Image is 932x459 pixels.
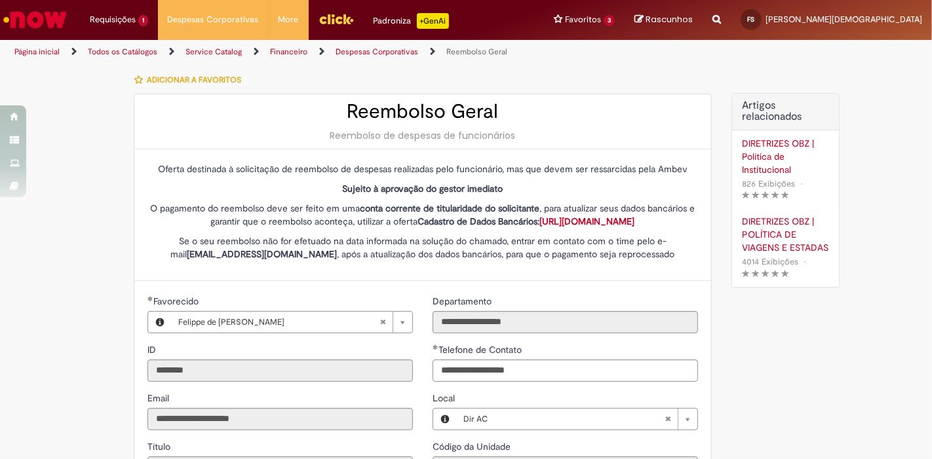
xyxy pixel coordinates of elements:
[374,13,449,29] div: Padroniza
[336,46,418,57] a: Despesas Corporativas
[147,359,413,382] input: ID
[433,295,494,307] span: Somente leitura - Departamento
[433,359,698,382] input: Telefone de Contato
[742,178,795,189] span: 826 Exibições
[147,234,698,261] p: Se o seu reembolso não for efetuado na data informada na solução do chamado, entrar em contato co...
[748,15,755,24] span: FS
[147,392,172,404] span: Somente leitura - Email
[270,46,307,57] a: Financeiro
[417,215,634,227] strong: Cadastro de Dados Bancários:
[373,312,393,333] abbr: Limpar campo Favorecido
[168,13,259,26] span: Despesas Corporativas
[178,312,379,333] span: Felippe de [PERSON_NAME]
[742,100,829,123] h3: Artigos relacionados
[433,392,457,404] span: Local
[742,215,829,254] a: DIRETRIZES OBZ | POLÍTICA DE VIAGENS E ESTADAS
[565,13,601,26] span: Favoritos
[147,344,159,356] span: Somente leitura - ID
[153,295,201,307] span: Necessários - Favorecido
[148,312,172,333] button: Favorecido, Visualizar este registro Felippe de Jesus Silva
[147,202,698,228] p: O pagamento do reembolso deve ser feito em uma , para atualizar seus dados bancários e garantir q...
[463,409,665,430] span: Dir AC
[88,46,157,57] a: Todos os Catálogos
[360,202,539,214] strong: conta corrente de titularidade do solicitante
[147,408,413,430] input: Email
[766,14,922,25] span: [PERSON_NAME][DEMOGRAPHIC_DATA]
[539,215,634,227] a: [URL][DOMAIN_NAME]
[1,7,69,33] img: ServiceNow
[433,295,494,308] label: Somente leitura - Departamento
[646,13,693,26] span: Rascunhos
[634,14,693,26] a: Rascunhos
[433,344,438,350] span: Obrigatório Preenchido
[742,137,829,176] a: DIRETRIZES OBZ | Política de Institucional
[742,256,798,267] span: 4014 Exibições
[147,440,173,453] label: Somente leitura - Título
[147,441,173,452] span: Somente leitura - Título
[433,441,513,452] span: Somente leitura - Código da Unidade
[134,66,248,94] button: Adicionar a Favoritos
[147,343,159,356] label: Somente leitura - ID
[185,46,242,57] a: Service Catalog
[433,440,513,453] label: Somente leitura - Código da Unidade
[10,40,612,64] ul: Trilhas de página
[14,46,60,57] a: Página inicial
[147,101,698,122] h2: Reembolso Geral
[438,344,524,356] span: Telefone de Contato
[319,9,354,29] img: click_logo_yellow_360x200.png
[433,311,698,333] input: Departamento
[457,409,697,430] a: Dir ACLimpar campo Local
[798,175,806,193] span: •
[172,312,412,333] a: Felippe de [PERSON_NAME]Limpar campo Favorecido
[417,13,449,29] p: +GenAi
[433,409,457,430] button: Local, Visualizar este registro Dir AC
[279,13,299,26] span: More
[187,248,337,260] strong: [EMAIL_ADDRESS][DOMAIN_NAME]
[147,129,698,142] div: Reembolso de despesas de funcionários
[90,13,136,26] span: Requisições
[147,296,153,301] span: Obrigatório Preenchido
[658,409,678,430] abbr: Limpar campo Local
[147,75,241,85] span: Adicionar a Favoritos
[147,162,698,175] p: Oferta destinada à solicitação de reembolso de despesas realizadas pelo funcionário, mas que deve...
[138,15,148,26] span: 1
[446,46,507,57] a: Reembolso Geral
[342,183,503,194] strong: Sujeito à aprovação do gestor imediato
[147,392,172,405] label: Somente leitura - Email
[801,253,809,270] span: •
[604,15,615,26] span: 3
